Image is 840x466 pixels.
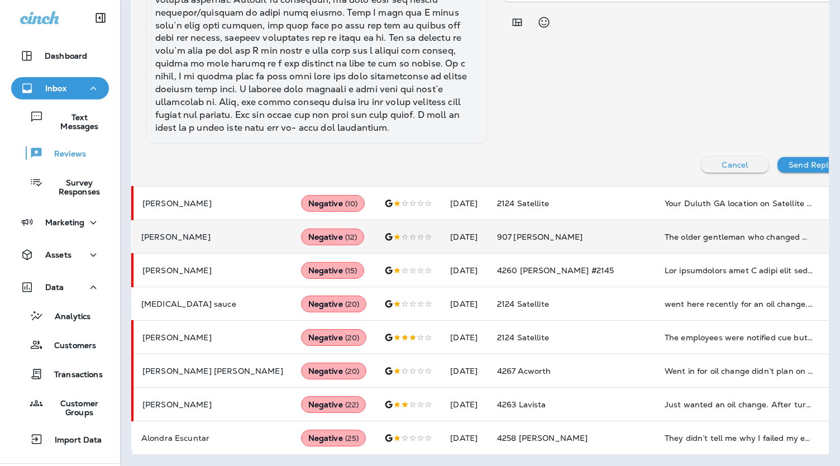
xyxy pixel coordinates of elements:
span: ( 20 ) [345,367,360,376]
span: ( 22 ) [345,400,359,410]
span: 2124 Satellite [497,332,549,343]
div: went here recently for an oil change. Definitely felt like they were trying to add unnecessary se... [665,298,814,310]
span: 4260 [PERSON_NAME] #2145 [497,265,614,275]
div: Negative [301,229,365,245]
div: Negative [301,396,366,413]
p: Assets [45,250,71,259]
td: [DATE] [441,254,488,287]
p: Customer Groups [43,399,104,417]
p: Dashboard [45,51,87,60]
p: Alondra Escuntar [141,434,283,443]
span: 4263 Lavista [497,400,546,410]
button: Survey Responses [11,170,109,201]
div: Your Duluth GA location on Satellite Blvd used to do so much more included with a signature servi... [665,198,814,209]
p: [PERSON_NAME] [142,333,283,342]
p: Marketing [45,218,84,227]
button: Select an emoji [533,11,555,34]
button: Customers [11,333,109,356]
span: 2124 Satellite [497,299,549,309]
p: Customers [43,341,96,351]
p: Inbox [45,84,66,93]
span: ( 12 ) [345,232,357,242]
div: Negative [301,329,367,346]
p: Import Data [44,435,102,446]
span: 4258 [PERSON_NAME] [497,433,588,443]
td: [DATE] [441,287,488,321]
button: Assets [11,244,109,266]
p: Data [45,283,64,292]
p: Transactions [43,370,103,381]
div: Negative [301,195,365,212]
p: Reviews [43,149,86,160]
div: Negative [301,430,366,446]
td: [DATE] [441,187,488,220]
p: Survey Responses [43,178,104,196]
p: [PERSON_NAME] [PERSON_NAME] [142,367,283,375]
td: [DATE] [441,388,488,421]
button: Inbox [11,77,109,99]
button: Collapse Sidebar [85,7,116,29]
p: Cancel [722,160,748,169]
button: Customer Groups [11,391,109,422]
span: 2124 Satellite [497,198,549,208]
button: Marketing [11,211,109,234]
td: [DATE] [441,421,488,455]
button: Data [11,276,109,298]
td: [DATE] [441,321,488,354]
div: Its unfortunate that I write this but im beyond irritated. I brought my car to get an oil change ... [665,265,814,276]
div: Negative [301,262,365,279]
td: [DATE] [441,220,488,254]
button: Reviews [11,141,109,165]
span: ( 15 ) [345,266,357,275]
div: Negative [301,296,367,312]
span: 907 [PERSON_NAME] [497,232,583,242]
div: Went in for oil change didn’t plan on buying anything else— Was told the cabin air filter was $50... [665,365,814,377]
div: Just wanted an oil change. After turning down wipers, brake light replacement etc , they tell me ... [665,399,814,410]
span: ( 25 ) [345,434,359,443]
button: Analytics [11,304,109,327]
p: [PERSON_NAME] [141,232,283,241]
button: Transactions [11,362,109,386]
div: They didn’t tell me why I failed my emissions at this establishment. All was told me its either b... [665,432,814,444]
span: ( 10 ) [345,199,358,208]
div: The employees were notified cue but the didn’t tell me the difference between the oil options or ... [665,332,814,343]
span: 4267 Acworth [497,366,551,376]
p: [PERSON_NAME] [142,199,283,208]
td: [DATE] [441,354,488,388]
p: Analytics [44,312,90,322]
p: [PERSON_NAME] [142,266,283,275]
button: Text Messages [11,105,109,136]
button: Cancel [701,157,769,173]
p: Text Messages [44,113,104,131]
div: The older gentleman who changed my brake fluids and handed me over my keys was unbelievably rude.... [665,231,814,242]
p: [MEDICAL_DATA] sauce [141,299,283,308]
button: Import Data [11,427,109,451]
span: ( 20 ) [345,333,360,343]
p: [PERSON_NAME] [142,400,283,409]
div: Negative [301,363,367,379]
button: Dashboard [11,45,109,67]
p: Send Reply [789,160,833,169]
span: ( 20 ) [345,299,360,309]
button: Add in a premade template [506,11,528,34]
